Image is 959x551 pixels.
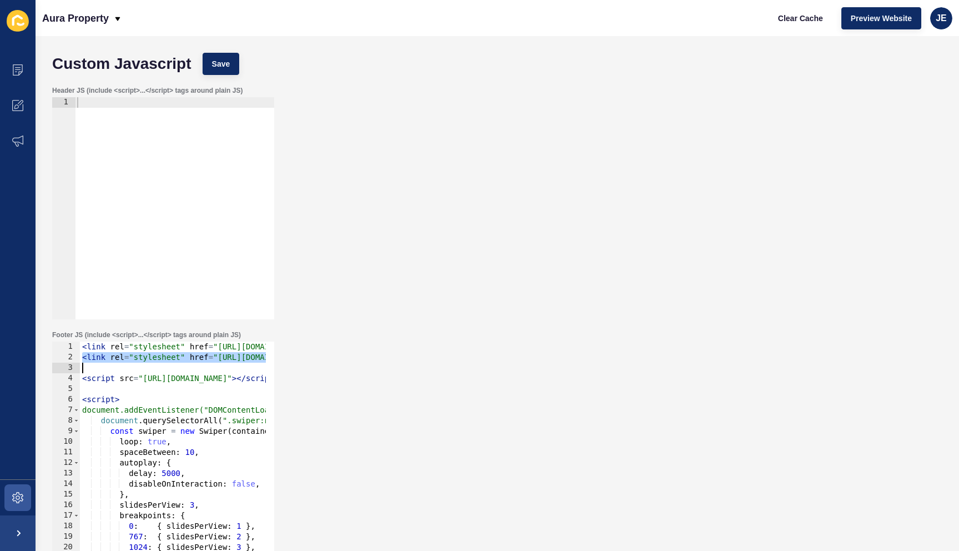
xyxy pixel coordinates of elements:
[52,426,80,437] div: 9
[851,13,912,24] span: Preview Website
[203,53,240,75] button: Save
[52,437,80,447] div: 10
[52,86,243,95] label: Header JS (include <script>...</script> tags around plain JS)
[52,384,80,394] div: 5
[52,394,80,405] div: 6
[52,330,241,339] label: Footer JS (include <script>...</script> tags around plain JS)
[52,458,80,468] div: 12
[52,532,80,542] div: 19
[52,447,80,458] div: 11
[52,468,80,479] div: 13
[52,405,80,415] div: 7
[52,342,80,352] div: 1
[52,510,80,521] div: 17
[52,97,75,108] div: 1
[52,58,191,69] h1: Custom Javascript
[52,363,80,373] div: 3
[52,415,80,426] div: 8
[52,521,80,532] div: 18
[778,13,823,24] span: Clear Cache
[52,352,80,363] div: 2
[769,7,832,29] button: Clear Cache
[52,373,80,384] div: 4
[936,13,947,24] span: JE
[212,58,230,69] span: Save
[52,479,80,489] div: 14
[52,500,80,510] div: 16
[52,489,80,500] div: 15
[841,7,921,29] button: Preview Website
[42,4,109,32] p: Aura Property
